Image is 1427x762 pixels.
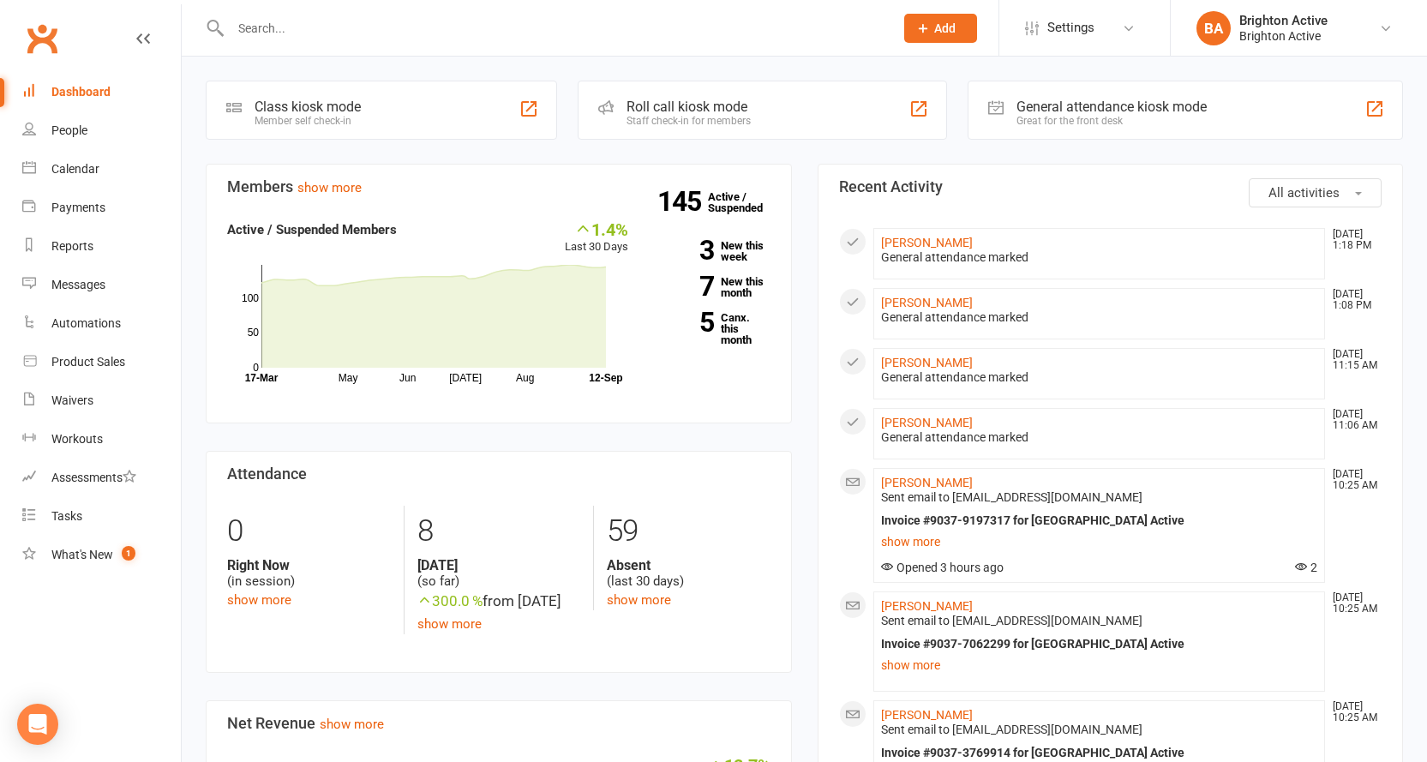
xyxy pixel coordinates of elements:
strong: 3 [654,237,714,263]
div: People [51,123,87,137]
a: [PERSON_NAME] [881,476,973,489]
span: Settings [1047,9,1094,47]
div: Invoice #9037-3769914 for [GEOGRAPHIC_DATA] Active [881,746,1318,760]
button: Add [904,14,977,43]
div: What's New [51,548,113,561]
span: 2 [1295,561,1317,574]
a: [PERSON_NAME] [881,356,973,369]
strong: 145 [657,189,708,214]
span: Add [934,21,956,35]
time: [DATE] 10:25 AM [1324,592,1381,615]
div: from [DATE] [417,590,580,613]
div: Dashboard [51,85,111,99]
div: General attendance marked [881,430,1318,445]
div: (so far) [417,557,580,590]
div: Open Intercom Messenger [17,704,58,745]
div: BA [1196,11,1231,45]
a: [PERSON_NAME] [881,599,973,613]
div: General attendance marked [881,250,1318,265]
a: Tasks [22,497,181,536]
div: General attendance marked [881,310,1318,325]
span: 300.0 % [417,592,483,609]
a: show more [881,530,1318,554]
a: What's New1 [22,536,181,574]
div: Last 30 Days [565,219,628,256]
a: Reports [22,227,181,266]
a: Automations [22,304,181,343]
time: [DATE] 10:25 AM [1324,469,1381,491]
a: 5Canx. this month [654,312,770,345]
h3: Net Revenue [227,715,770,732]
div: Staff check-in for members [627,115,751,127]
div: (last 30 days) [607,557,770,590]
a: Waivers [22,381,181,420]
span: Sent email to [EMAIL_ADDRESS][DOMAIN_NAME] [881,490,1142,504]
a: 3New this week [654,240,770,262]
a: 7New this month [654,276,770,298]
a: Assessments [22,459,181,497]
time: [DATE] 10:25 AM [1324,701,1381,723]
div: General attendance kiosk mode [1016,99,1207,115]
div: Payments [51,201,105,214]
span: Sent email to [EMAIL_ADDRESS][DOMAIN_NAME] [881,614,1142,627]
a: Dashboard [22,73,181,111]
div: Product Sales [51,355,125,369]
div: Class kiosk mode [255,99,361,115]
span: All activities [1268,185,1340,201]
a: show more [607,592,671,608]
span: Opened 3 hours ago [881,561,1004,574]
a: Calendar [22,150,181,189]
span: 1 [122,546,135,561]
div: 8 [417,506,580,557]
div: General attendance marked [881,370,1318,385]
div: Tasks [51,509,82,523]
a: show more [297,180,362,195]
h3: Members [227,178,770,195]
button: All activities [1249,178,1382,207]
a: show more [881,653,1318,677]
a: Clubworx [21,17,63,60]
time: [DATE] 1:18 PM [1324,229,1381,251]
div: Roll call kiosk mode [627,99,751,115]
strong: Absent [607,557,770,573]
div: Waivers [51,393,93,407]
a: Payments [22,189,181,227]
div: 59 [607,506,770,557]
div: Brighton Active [1239,13,1328,28]
strong: 7 [654,273,714,299]
strong: Active / Suspended Members [227,222,397,237]
a: People [22,111,181,150]
div: Workouts [51,432,103,446]
a: Product Sales [22,343,181,381]
a: Workouts [22,420,181,459]
a: Messages [22,266,181,304]
div: Great for the front desk [1016,115,1207,127]
a: [PERSON_NAME] [881,416,973,429]
div: (in session) [227,557,391,590]
a: show more [227,592,291,608]
div: 1.4% [565,219,628,238]
strong: Right Now [227,557,391,573]
div: Calendar [51,162,99,176]
div: Assessments [51,471,136,484]
div: Invoice #9037-7062299 for [GEOGRAPHIC_DATA] Active [881,637,1318,651]
div: Messages [51,278,105,291]
h3: Recent Activity [839,178,1382,195]
div: 0 [227,506,391,557]
a: show more [417,616,482,632]
strong: [DATE] [417,557,580,573]
a: show more [320,717,384,732]
input: Search... [225,16,882,40]
a: 145Active / Suspended [708,178,783,226]
time: [DATE] 11:06 AM [1324,409,1381,431]
div: Invoice #9037-9197317 for [GEOGRAPHIC_DATA] Active [881,513,1318,528]
time: [DATE] 1:08 PM [1324,289,1381,311]
span: Sent email to [EMAIL_ADDRESS][DOMAIN_NAME] [881,723,1142,736]
div: Automations [51,316,121,330]
a: [PERSON_NAME] [881,236,973,249]
h3: Attendance [227,465,770,483]
a: [PERSON_NAME] [881,708,973,722]
time: [DATE] 11:15 AM [1324,349,1381,371]
div: Brighton Active [1239,28,1328,44]
a: [PERSON_NAME] [881,296,973,309]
